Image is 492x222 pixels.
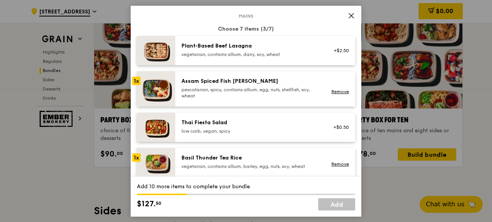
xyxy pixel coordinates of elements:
[181,86,319,99] div: pescatarian, spicy, contains allium, egg, nuts, shellfish, soy, wheat
[329,47,349,53] div: +$2.50
[318,198,355,210] a: Add
[137,71,175,106] img: daily_normal_Assam_Spiced_Fish_Curry__Horizontal_.jpg
[132,76,141,85] div: 1x
[236,13,256,19] span: Mains
[181,42,319,49] div: Plant‑Based Beef Lasagna
[181,51,319,57] div: vegetarian, contains allium, dairy, soy, wheat
[181,128,319,134] div: low carb, vegan, spicy
[137,112,175,141] img: daily_normal_Thai_Fiesta_Salad__Horizontal_.jpg
[137,183,355,191] div: Add 10 more items to complete your bundle
[137,148,175,177] img: daily_normal_HORZ-Basil-Thunder-Tea-Rice.jpg
[156,200,161,206] span: 50
[137,198,156,210] span: $127.
[329,124,349,130] div: +$0.50
[181,154,319,161] div: Basil Thunder Tea Rice
[137,25,355,33] div: Choose 7 items (3/7)
[331,89,349,94] a: Remove
[181,163,319,169] div: vegetarian, contains allium, barley, egg, nuts, soy, wheat
[181,77,319,85] div: Assam Spiced Fish [PERSON_NAME]
[181,118,319,126] div: Thai Fiesta Salad
[331,161,349,167] a: Remove
[132,153,141,161] div: 1x
[137,36,175,65] img: daily_normal_Citrusy-Cauliflower-Plant-Based-Lasagna-HORZ.jpg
